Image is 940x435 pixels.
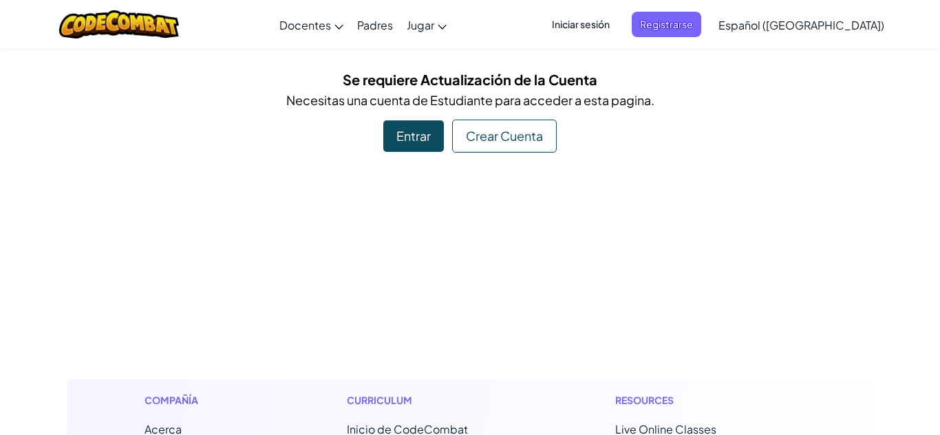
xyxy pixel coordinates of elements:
[59,10,180,38] img: CodeCombat logo
[279,18,331,32] span: Docentes
[452,120,557,153] div: Crear Cuenta
[407,18,434,32] span: Jugar
[273,6,350,43] a: Docentes
[350,6,400,43] a: Padres
[383,120,444,152] div: Entrar
[347,393,528,408] h1: Curriculum
[712,6,891,43] a: Español ([GEOGRAPHIC_DATA])
[145,393,259,408] h1: Compañía
[615,393,796,408] h1: Resources
[400,6,453,43] a: Jugar
[718,18,884,32] span: Español ([GEOGRAPHIC_DATA])
[632,12,701,37] button: Registrarse
[78,69,862,90] h5: Se requiere Actualización de la Cuenta
[544,12,618,37] button: Iniciar sesión
[78,90,862,110] p: Necesitas una cuenta de Estudiante para acceder a esta pagina.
